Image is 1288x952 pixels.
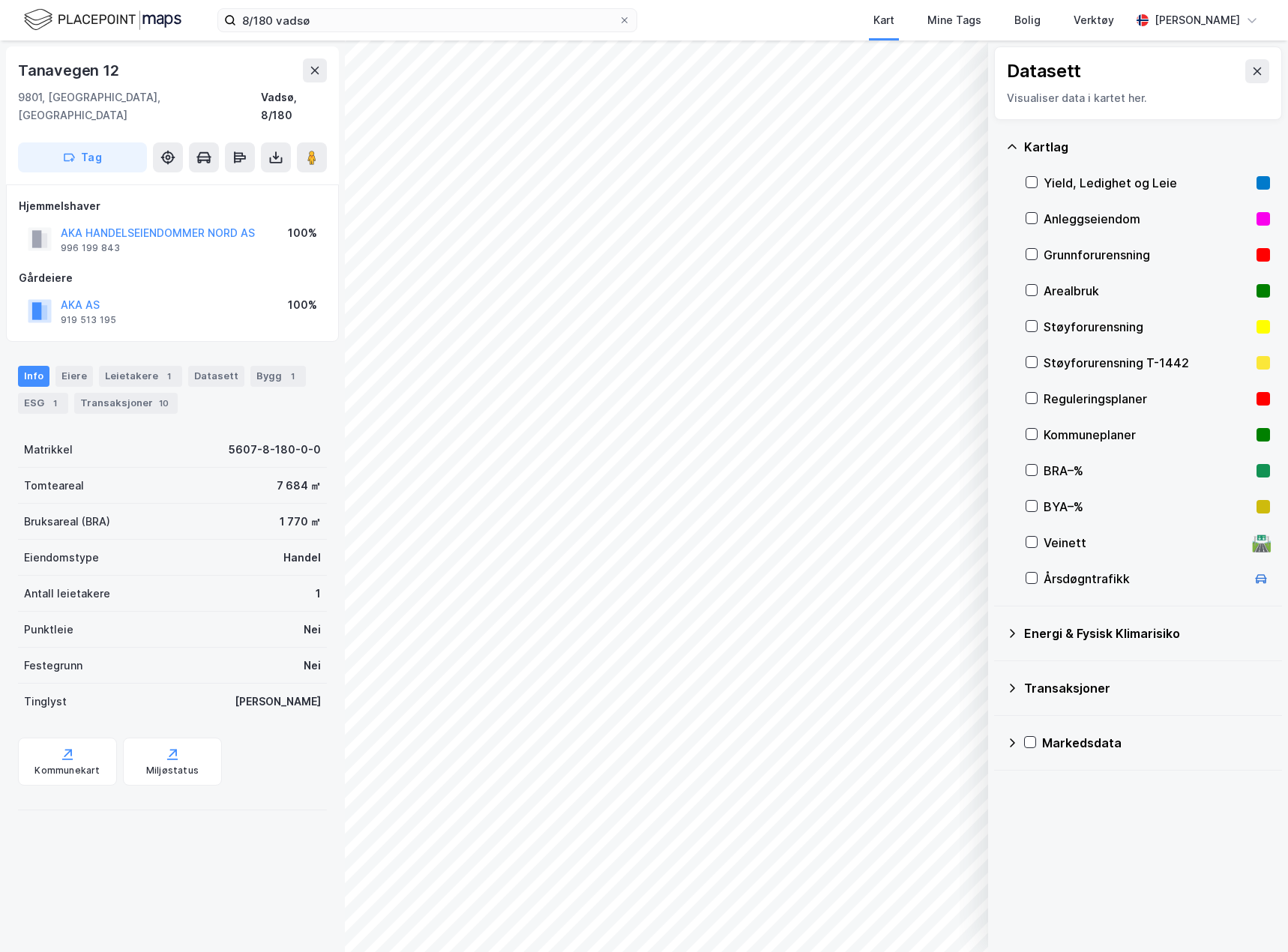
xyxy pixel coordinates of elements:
div: Transaksjoner [74,393,178,414]
div: Yield, Ledighet og Leie [1044,174,1251,192]
div: 100% [288,224,317,242]
div: Punktleie [24,621,73,639]
div: Miljøstatus [146,765,199,777]
div: [PERSON_NAME] [235,693,321,711]
div: Transaksjoner [1024,679,1270,697]
button: Tag [18,142,147,172]
div: Verktøy [1074,11,1114,29]
div: Leietakere [99,366,182,387]
div: Nei [304,621,321,639]
input: Søk på adresse, matrikkel, gårdeiere, leietakere eller personer [236,9,619,31]
div: Visualiser data i kartet her. [1007,89,1269,107]
div: Mine Tags [927,11,981,29]
div: Støyforurensning [1044,318,1251,336]
div: Tinglyst [24,693,67,711]
div: Markedsdata [1042,734,1270,752]
div: Støyforurensning T-1442 [1044,354,1251,372]
div: 1 [316,585,321,603]
div: Reguleringsplaner [1044,390,1251,408]
div: Tanavegen 12 [18,58,122,82]
div: 100% [288,296,317,314]
div: Handel [283,549,321,567]
div: 🛣️ [1251,533,1272,552]
div: Bolig [1014,11,1041,29]
div: Grunnforurensning [1044,246,1251,264]
div: Kommunekart [34,765,100,777]
iframe: Chat Widget [1213,880,1288,952]
div: Vadsø, 8/180 [261,88,327,124]
div: 1 [47,396,62,411]
div: 919 513 195 [61,314,116,326]
div: 996 199 843 [61,242,120,254]
div: Bygg [250,366,306,387]
div: Årsdøgntrafikk [1044,570,1246,588]
div: Eiendomstype [24,549,99,567]
div: Kommuneplaner [1044,426,1251,444]
div: 10 [156,396,172,411]
div: Kart [873,11,894,29]
div: Nei [304,657,321,675]
div: Energi & Fysisk Klimarisiko [1024,624,1270,642]
div: Info [18,366,49,387]
div: 1 [285,369,300,384]
div: 1 [161,369,176,384]
div: BYA–% [1044,498,1251,516]
div: Tomteareal [24,477,84,495]
div: Hjemmelshaver [19,197,326,215]
div: 7 684 ㎡ [277,477,321,495]
div: Festegrunn [24,657,82,675]
div: Eiere [55,366,93,387]
div: Datasett [1007,59,1081,83]
div: Bruksareal (BRA) [24,513,110,531]
div: Anleggseiendom [1044,210,1251,228]
div: Kartlag [1024,138,1270,156]
div: BRA–% [1044,462,1251,480]
div: [PERSON_NAME] [1155,11,1240,29]
div: Kontrollprogram for chat [1213,880,1288,952]
div: Veinett [1044,534,1246,552]
div: ESG [18,393,68,414]
div: Arealbruk [1044,282,1251,300]
img: logo.f888ab2527a4732fd821a326f86c7f29.svg [24,7,181,33]
div: 9801, [GEOGRAPHIC_DATA], [GEOGRAPHIC_DATA] [18,88,261,124]
div: Matrikkel [24,441,73,459]
div: Gårdeiere [19,269,326,287]
div: 1 770 ㎡ [280,513,321,531]
div: 5607-8-180-0-0 [229,441,321,459]
div: Antall leietakere [24,585,110,603]
div: Datasett [188,366,244,387]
